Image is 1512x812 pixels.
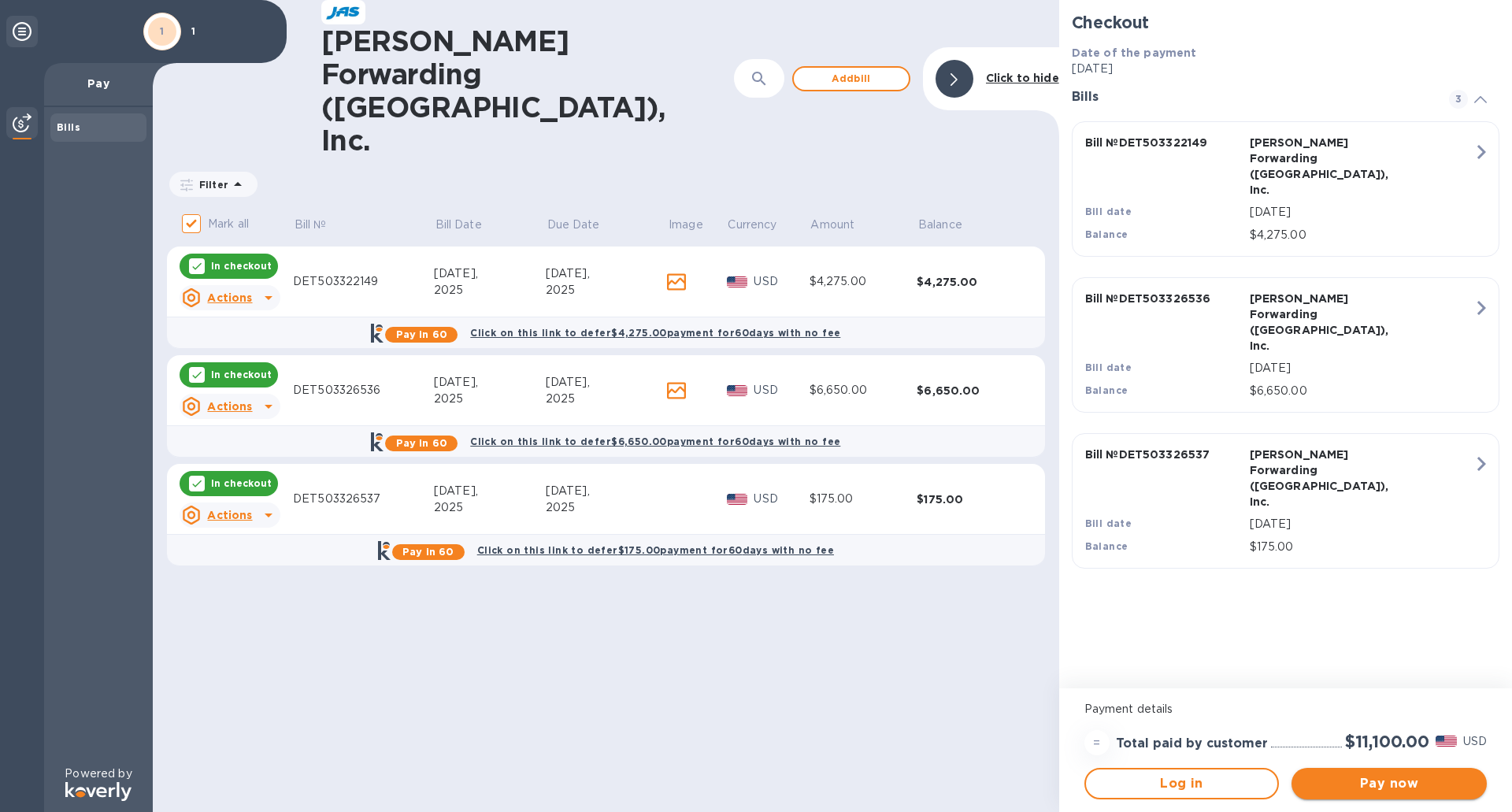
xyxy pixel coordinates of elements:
p: Bill № [295,217,327,233]
p: Bill Date [435,217,482,233]
img: USD [727,494,748,505]
b: Balance [1085,228,1128,240]
div: $6,650.00 [810,382,917,399]
h3: Total paid by customer [1116,736,1268,751]
div: [DATE], [546,374,668,391]
p: $175.00 [1250,539,1473,555]
div: 2025 [546,282,668,298]
div: $4,275.00 [810,273,917,290]
span: 3 [1449,90,1468,109]
u: Actions [207,291,252,304]
p: Amount [810,217,854,233]
p: USD [754,273,809,290]
p: Balance [918,217,962,233]
p: Currency [728,217,776,233]
p: 1 [191,26,270,37]
img: Logo [65,782,132,801]
h2: $11,100.00 [1345,732,1429,751]
button: Bill №DET503322149[PERSON_NAME] Forwarding ([GEOGRAPHIC_DATA]), Inc.Bill date[DATE]Balance$4,275.00 [1072,121,1499,257]
div: DET503326536 [293,382,434,399]
h1: [PERSON_NAME] Forwarding ([GEOGRAPHIC_DATA]), Inc. [321,24,691,157]
b: Bill date [1085,362,1132,373]
b: Click on this link to defer $6,650.00 payment for 60 days with no fee [470,436,840,447]
p: $4,275.00 [1250,227,1473,243]
div: [DATE], [546,483,668,499]
span: Due Date [547,217,621,233]
p: [PERSON_NAME] Forwarding ([GEOGRAPHIC_DATA]), Inc. [1250,135,1408,198]
img: USD [727,385,748,396]
div: $4,275.00 [917,274,1025,290]
p: Due Date [547,217,600,233]
span: Log in [1099,774,1266,793]
button: Pay now [1291,768,1487,799]
p: USD [1463,733,1487,750]
div: DET503322149 [293,273,434,290]
p: Pay [57,76,140,91]
b: Balance [1085,384,1128,396]
p: USD [754,382,809,399]
b: Click on this link to defer $175.00 payment for 60 days with no fee [477,544,834,556]
b: Pay in 60 [396,328,447,340]
b: Bills [57,121,80,133]
span: Add bill [806,69,896,88]
div: [DATE], [434,374,546,391]
p: Image [669,217,703,233]
p: In checkout [211,368,272,381]
span: Pay now [1304,774,1474,793]
b: Bill date [1085,206,1132,217]
b: Pay in 60 [396,437,447,449]
b: Balance [1085,540,1128,552]
b: Click to hide [986,72,1059,84]
span: Bill № [295,217,347,233]
div: [DATE], [434,483,546,499]
p: [DATE] [1072,61,1499,77]
p: USD [754,491,809,507]
p: [PERSON_NAME] Forwarding ([GEOGRAPHIC_DATA]), Inc. [1250,291,1408,354]
span: Bill Date [435,217,502,233]
h3: Bills [1072,90,1430,105]
p: Mark all [208,216,249,232]
u: Actions [207,509,252,521]
button: Addbill [792,66,910,91]
b: Click on this link to defer $4,275.00 payment for 60 days with no fee [470,327,840,339]
div: = [1084,730,1110,755]
p: In checkout [211,476,272,490]
img: USD [727,276,748,287]
span: Amount [810,217,875,233]
div: 2025 [546,499,668,516]
p: Bill № DET503326537 [1085,447,1243,462]
div: 2025 [434,391,546,407]
p: Bill № DET503326536 [1085,291,1243,306]
div: $6,650.00 [917,383,1025,399]
p: [DATE] [1250,360,1473,376]
b: 1 [160,25,164,37]
span: Balance [918,217,983,233]
p: Payment details [1084,701,1487,717]
p: [PERSON_NAME] Forwarding ([GEOGRAPHIC_DATA]), Inc. [1250,447,1408,510]
p: Bill № DET503322149 [1085,135,1243,150]
button: Log in [1084,768,1280,799]
p: $6,650.00 [1250,383,1473,399]
p: Powered by [65,766,132,782]
p: [DATE] [1250,516,1473,532]
div: DET503326537 [293,491,434,507]
button: Bill №DET503326537[PERSON_NAME] Forwarding ([GEOGRAPHIC_DATA]), Inc.Bill date[DATE]Balance$175.00 [1072,433,1499,569]
div: [DATE], [546,265,668,282]
h2: Checkout [1072,13,1499,32]
div: 2025 [546,391,668,407]
b: Date of the payment [1072,46,1197,59]
div: $175.00 [917,491,1025,507]
img: USD [1436,736,1457,747]
u: Actions [207,400,252,413]
div: 2025 [434,282,546,298]
div: 2025 [434,499,546,516]
b: Bill date [1085,517,1132,529]
p: In checkout [211,259,272,273]
button: Bill №DET503326536[PERSON_NAME] Forwarding ([GEOGRAPHIC_DATA]), Inc.Bill date[DATE]Balance$6,650.00 [1072,277,1499,413]
div: [DATE], [434,265,546,282]
p: Filter [193,178,228,191]
p: [DATE] [1250,204,1473,221]
b: Pay in 60 [402,546,454,558]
